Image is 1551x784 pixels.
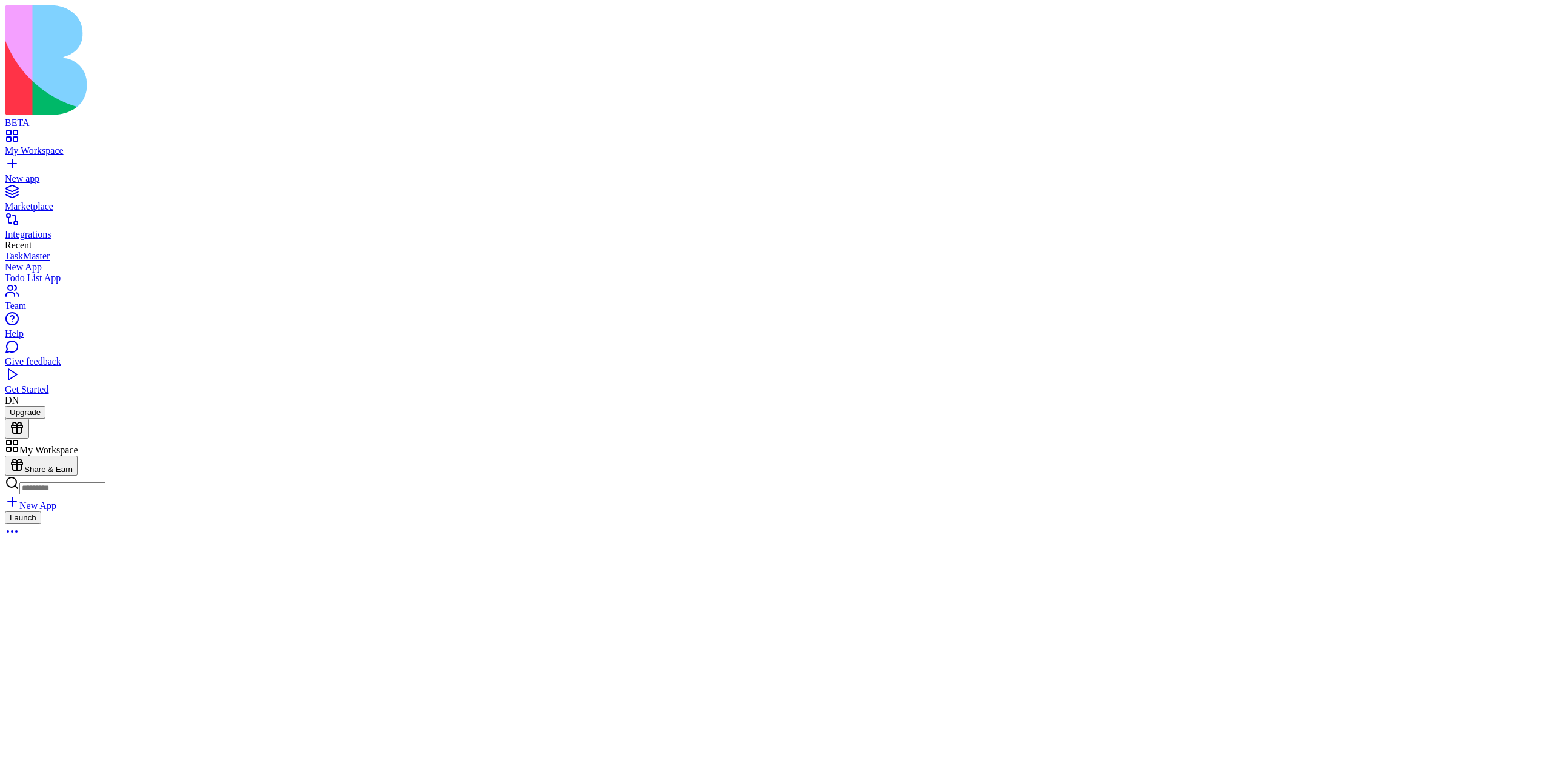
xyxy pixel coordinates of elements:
[5,456,78,476] button: Share & Earn
[5,384,1546,395] div: Get Started
[5,500,56,511] a: New App
[24,465,73,474] span: Share & Earn
[5,356,1546,367] div: Give feedback
[5,118,1546,128] div: BETA
[5,406,45,419] button: Upgrade
[5,251,1546,262] a: TaskMaster
[5,373,1546,395] a: Get Started
[5,5,492,115] img: logo
[5,229,1546,240] div: Integrations
[5,407,45,417] a: Upgrade
[5,145,1546,156] div: My Workspace
[5,395,19,405] span: DN
[5,240,32,250] span: Recent
[5,218,1546,240] a: Integrations
[5,290,1546,311] a: Team
[5,345,1546,367] a: Give feedback
[5,173,1546,184] div: New app
[5,262,1546,273] a: New App
[5,190,1546,212] a: Marketplace
[5,107,1546,128] a: BETA
[5,273,1546,284] a: Todo List App
[5,301,1546,311] div: Team
[5,317,1546,339] a: Help
[5,201,1546,212] div: Marketplace
[5,162,1546,184] a: New app
[5,135,1546,156] a: My Workspace
[19,445,78,455] span: My Workspace
[5,511,41,524] button: Launch
[5,328,1546,339] div: Help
